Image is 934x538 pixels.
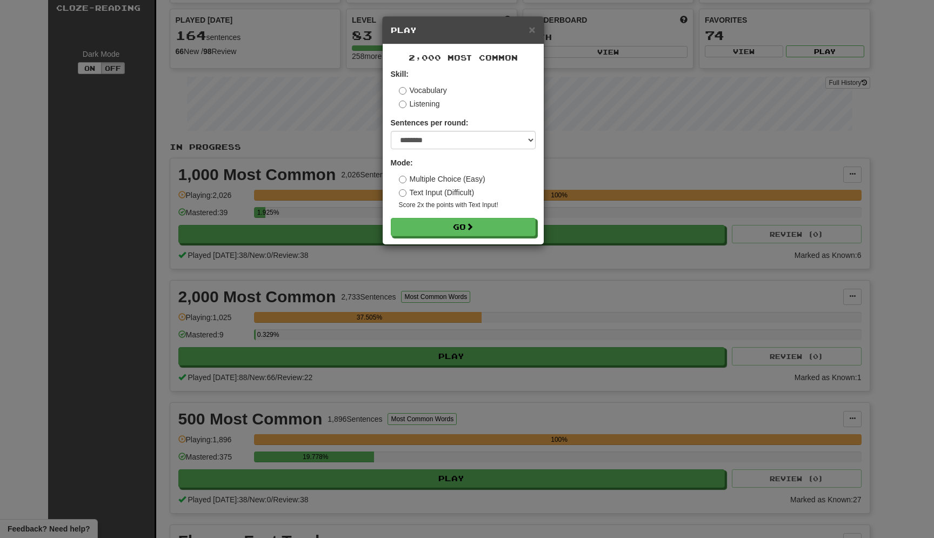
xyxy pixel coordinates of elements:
[529,24,535,35] button: Close
[391,70,409,78] strong: Skill:
[399,85,447,96] label: Vocabulary
[409,53,518,62] span: 2,000 Most Common
[399,176,406,183] input: Multiple Choice (Easy)
[391,25,536,36] h5: Play
[529,23,535,36] span: ×
[399,101,406,108] input: Listening
[391,158,413,167] strong: Mode:
[399,174,485,184] label: Multiple Choice (Easy)
[399,201,536,210] small: Score 2x the points with Text Input !
[399,98,440,109] label: Listening
[391,218,536,236] button: Go
[399,87,406,95] input: Vocabulary
[391,117,469,128] label: Sentences per round:
[399,187,475,198] label: Text Input (Difficult)
[399,189,406,197] input: Text Input (Difficult)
